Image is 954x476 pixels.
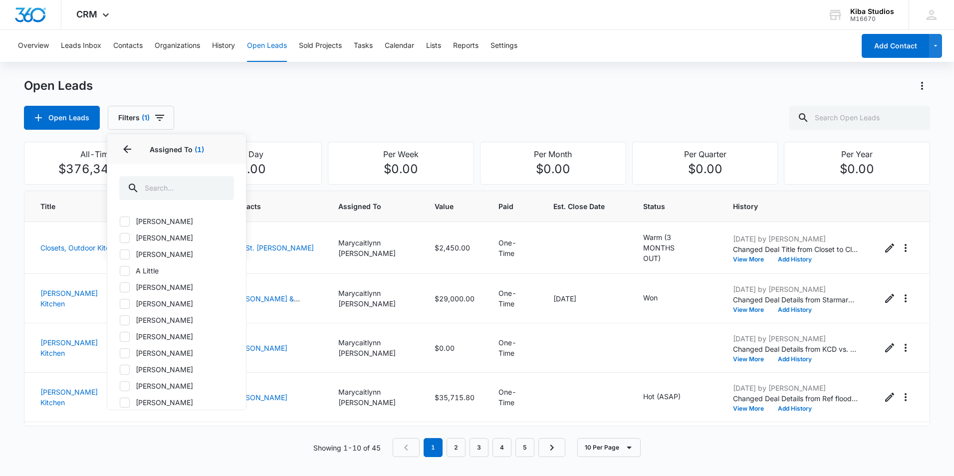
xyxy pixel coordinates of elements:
[24,78,93,93] h1: Open Leads
[898,240,914,256] button: Actions
[119,364,234,375] label: [PERSON_NAME]
[643,232,691,263] p: Warm (3 MONTHS OUT)
[230,393,287,402] a: [PERSON_NAME]
[435,294,475,303] span: $29,000.00
[515,438,534,457] a: Page 5
[733,307,771,313] button: View More
[313,443,381,453] p: Showing 1-10 of 45
[230,201,315,212] span: Contacts
[338,238,411,258] div: Marycaitlynn [PERSON_NAME]
[733,383,858,393] p: [DATE] by [PERSON_NAME]
[113,30,143,62] button: Contacts
[40,243,122,252] a: Closets, Outdoor Kitchen
[486,323,541,373] td: One-Time
[40,201,109,212] span: Title
[733,284,858,294] p: [DATE] by [PERSON_NAME]
[486,373,541,422] td: One-Time
[108,106,174,130] button: Filters(1)
[898,290,914,306] button: Actions
[850,7,894,15] div: account name
[643,391,699,403] div: - - Select to Edit Field
[733,294,858,305] p: Changed Deal Details from Starmark cabinets only 9/4: Final measure [DATE]. Waiting on insurance ...
[119,176,234,200] input: Search...
[40,338,98,357] a: [PERSON_NAME] Kitchen
[230,294,303,313] a: [PERSON_NAME] & [PERSON_NAME] (ert)
[850,15,894,22] div: account id
[639,148,772,160] p: Per Quarter
[882,340,898,356] button: Edit Open Lead
[61,30,101,62] button: Leads Inbox
[119,315,234,325] label: [PERSON_NAME]
[426,30,441,62] button: Lists
[76,9,97,19] span: CRM
[643,232,709,263] div: - - Select to Edit Field
[195,145,204,154] span: (1)
[183,148,316,160] p: Per Day
[862,34,929,58] button: Add Contact
[338,387,411,408] div: Marycaitlynn [PERSON_NAME]
[553,201,605,212] span: Est. Close Date
[470,438,488,457] a: Page 3
[486,274,541,323] td: One-Time
[247,30,287,62] button: Open Leads
[643,292,658,303] p: Won
[733,344,858,354] p: Changed Deal Details from KCD vs. Mantra. Bought this house wanting to redo before moving in. Sta...
[119,348,234,358] label: [PERSON_NAME]
[643,292,676,304] div: - - Select to Edit Field
[230,344,287,352] a: [PERSON_NAME]
[577,438,641,457] button: 10 Per Page
[553,294,576,303] span: [DATE]
[771,307,819,313] button: Add History
[771,406,819,412] button: Add History
[435,243,470,252] span: $2,450.00
[643,201,709,212] span: Status
[354,30,373,62] button: Tasks
[119,298,234,309] label: [PERSON_NAME]
[119,282,234,292] label: [PERSON_NAME]
[119,397,234,408] label: [PERSON_NAME]
[498,201,515,212] span: Paid
[453,30,478,62] button: Reports
[898,340,914,356] button: Actions
[486,160,620,178] p: $0.00
[486,222,541,274] td: One-Time
[447,438,466,457] a: Page 2
[435,393,475,402] span: $35,715.80
[733,406,771,412] button: View More
[790,148,924,160] p: Per Year
[334,160,468,178] p: $0.00
[790,160,924,178] p: $0.00
[338,288,411,309] div: Marycaitlynn [PERSON_NAME]
[914,78,930,94] button: Actions
[119,141,135,157] button: Back
[212,30,235,62] button: History
[119,249,234,259] label: [PERSON_NAME]
[119,144,234,155] p: Assigned To
[24,106,100,130] button: Open Leads
[119,265,234,276] label: A Little
[435,201,460,212] span: Value
[538,438,565,457] a: Next Page
[40,289,98,308] a: [PERSON_NAME] Kitchen
[733,201,858,212] span: History
[338,337,411,358] div: Marycaitlynn [PERSON_NAME]
[882,290,898,306] button: Edit Open Lead
[230,243,314,252] a: Lala St. [PERSON_NAME]
[733,244,858,254] p: Changed Deal Title from Closet to Closets, Outdoor Kitchen
[40,388,98,407] a: [PERSON_NAME] Kitchen
[142,114,150,121] span: (1)
[898,389,914,405] button: Actions
[119,233,234,243] label: [PERSON_NAME]
[385,30,414,62] button: Calendar
[424,438,443,457] em: 1
[338,201,411,212] span: Assigned To
[733,256,771,262] button: View More
[733,356,771,362] button: View More
[30,148,164,160] p: All-Time
[882,240,898,256] button: Edit Open Lead
[789,106,930,130] input: Search Open Leads
[119,381,234,391] label: [PERSON_NAME]
[119,331,234,342] label: [PERSON_NAME]
[882,389,898,405] button: Edit Open Lead
[490,30,517,62] button: Settings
